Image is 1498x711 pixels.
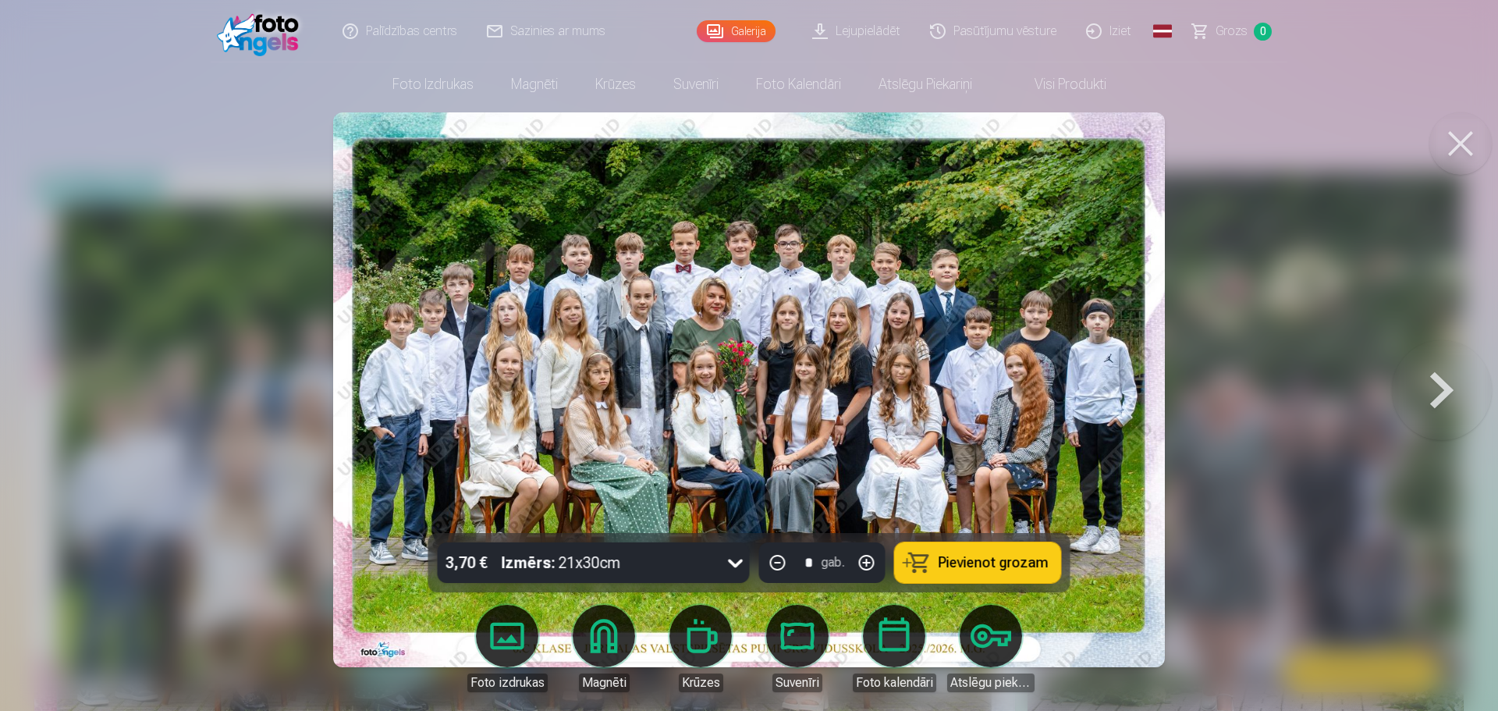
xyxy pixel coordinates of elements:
[697,20,776,42] a: Galerija
[947,674,1035,692] div: Atslēgu piekariņi
[1254,23,1272,41] span: 0
[655,62,737,106] a: Suvenīri
[895,542,1061,583] button: Pievienot grozam
[502,552,556,574] strong: Izmērs :
[991,62,1125,106] a: Visi produkti
[579,674,630,692] div: Magnēti
[217,6,307,56] img: /fa3
[502,542,621,583] div: 21x30cm
[679,674,723,692] div: Krūzes
[657,605,744,692] a: Krūzes
[1216,22,1248,41] span: Grozs
[737,62,860,106] a: Foto kalendāri
[850,605,938,692] a: Foto kalendāri
[374,62,492,106] a: Foto izdrukas
[577,62,655,106] a: Krūzes
[822,553,845,572] div: gab.
[438,542,495,583] div: 3,70 €
[772,674,822,692] div: Suvenīri
[947,605,1035,692] a: Atslēgu piekariņi
[492,62,577,106] a: Magnēti
[853,674,936,692] div: Foto kalendāri
[467,674,548,692] div: Foto izdrukas
[754,605,841,692] a: Suvenīri
[939,556,1049,570] span: Pievienot grozam
[860,62,991,106] a: Atslēgu piekariņi
[560,605,648,692] a: Magnēti
[463,605,551,692] a: Foto izdrukas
